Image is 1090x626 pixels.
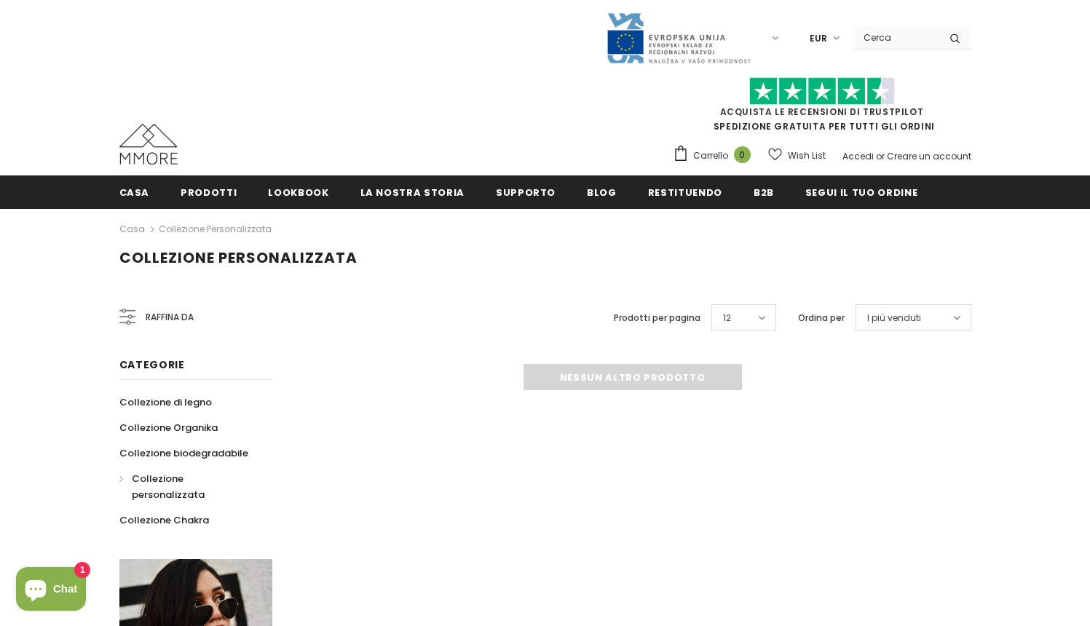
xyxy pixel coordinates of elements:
[673,84,971,132] span: SPEDIZIONE GRATUITA PER TUTTI GLI ORDINI
[119,507,209,533] a: Collezione Chakra
[119,124,178,165] img: Casi MMORE
[648,186,722,199] span: Restituendo
[119,395,212,409] span: Collezione di legno
[119,440,248,466] a: Collezione biodegradabile
[159,223,272,235] a: Collezione personalizzata
[855,27,939,48] input: Search Site
[360,175,465,208] a: La nostra storia
[132,472,205,502] span: Collezione personalizzata
[887,150,971,162] a: Creare un account
[119,513,209,527] span: Collezione Chakra
[798,311,845,325] label: Ordina per
[673,145,758,167] a: Carrello 0
[606,31,751,44] a: Javni Razpis
[119,389,212,415] a: Collezione di legno
[648,175,722,208] a: Restituendo
[876,150,885,162] span: or
[754,175,774,208] a: B2B
[119,415,218,440] a: Collezione Organika
[788,148,826,163] span: Wish List
[360,186,465,199] span: La nostra storia
[810,31,827,46] span: EUR
[749,77,895,106] img: Fidati di Pilot Stars
[693,148,728,163] span: Carrello
[842,150,874,162] a: Accedi
[146,309,194,325] span: Raffina da
[606,12,751,65] img: Javni Razpis
[768,143,826,168] a: Wish List
[587,175,617,208] a: Blog
[119,421,218,435] span: Collezione Organika
[614,311,700,325] label: Prodotti per pagina
[119,247,358,268] span: Collezione personalizzata
[181,175,237,208] a: Prodotti
[496,175,556,208] a: supporto
[119,221,145,238] a: Casa
[119,446,248,460] span: Collezione biodegradabile
[723,311,731,325] span: 12
[12,567,90,614] inbox-online-store-chat: Shopify online store chat
[119,466,256,507] a: Collezione personalizzata
[734,146,751,163] span: 0
[268,175,328,208] a: Lookbook
[754,186,774,199] span: B2B
[496,186,556,199] span: supporto
[805,186,917,199] span: Segui il tuo ordine
[867,311,921,325] span: I più venduti
[119,357,185,372] span: Categorie
[181,186,237,199] span: Prodotti
[119,175,150,208] a: Casa
[119,186,150,199] span: Casa
[268,186,328,199] span: Lookbook
[805,175,917,208] a: Segui il tuo ordine
[720,106,924,118] a: Acquista le recensioni di TrustPilot
[587,186,617,199] span: Blog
